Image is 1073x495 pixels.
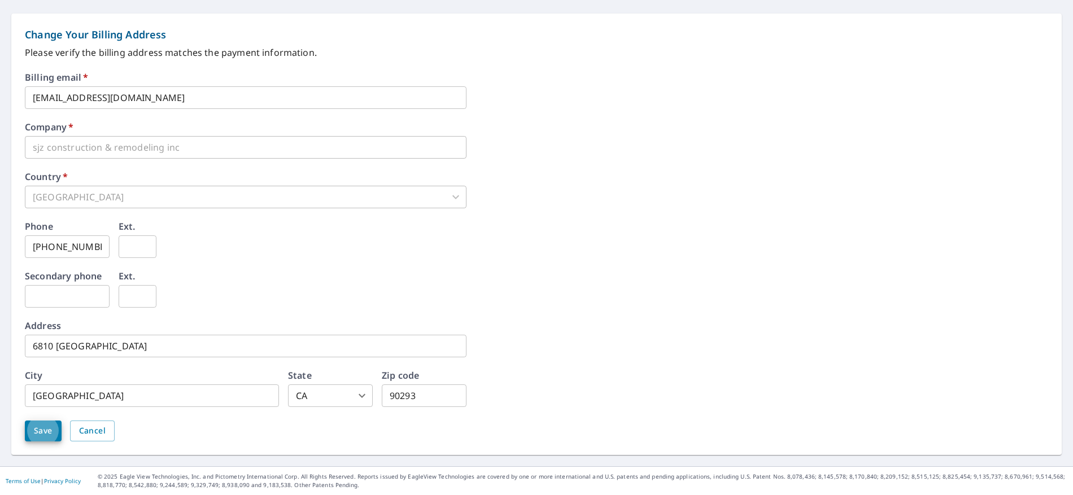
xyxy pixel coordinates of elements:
span: Cancel [79,424,106,438]
label: Phone [25,222,53,231]
label: Zip code [382,371,419,380]
label: Address [25,321,61,330]
div: CA [288,384,373,407]
button: Cancel [70,420,115,441]
p: Please verify the billing address matches the payment information. [25,46,1048,59]
label: Ext. [119,271,136,281]
button: Save [25,420,62,441]
label: Company [25,122,73,132]
label: State [288,371,312,380]
div: [GEOGRAPHIC_DATA] [25,186,466,208]
label: Ext. [119,222,136,231]
p: Change Your Billing Address [25,27,1048,42]
p: © 2025 Eagle View Technologies, Inc. and Pictometry International Corp. All Rights Reserved. Repo... [98,472,1067,489]
a: Privacy Policy [44,477,81,485]
label: City [25,371,43,380]
label: Country [25,172,68,181]
span: Save [34,424,53,438]
label: Billing email [25,73,88,82]
p: | [6,478,81,484]
label: Secondary phone [25,271,102,281]
a: Terms of Use [6,477,41,485]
